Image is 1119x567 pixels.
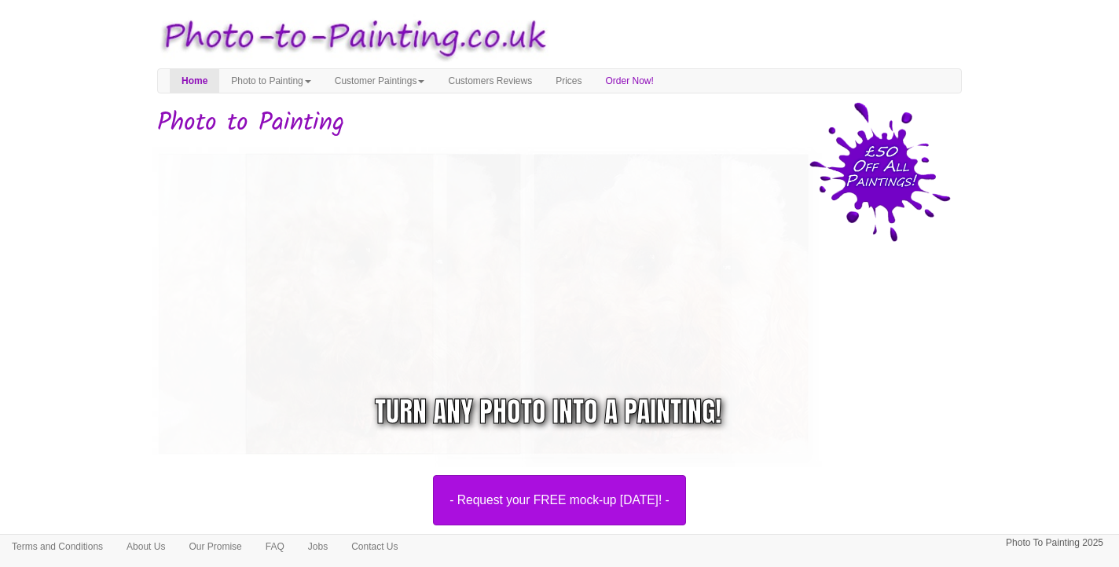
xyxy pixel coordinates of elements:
p: Photo To Painting 2025 [1006,535,1103,551]
a: Customers Reviews [436,69,544,93]
h1: Photo to Painting [157,109,962,137]
a: FAQ [254,535,296,558]
img: Photo to Painting [149,8,552,68]
a: Our Promise [177,535,253,558]
a: Jobs [296,535,339,558]
img: 50 pound price drop [809,102,951,242]
a: Photo to Painting [219,69,322,93]
button: - Request your FREE mock-up [DATE]! - [433,475,686,525]
a: Prices [544,69,593,93]
a: About Us [115,535,177,558]
div: Turn any photo into a painting! [375,392,721,432]
img: monty-small.jpg [233,141,822,467]
a: Contact Us [339,535,409,558]
a: Home [170,69,219,93]
img: Oil painting of a dog [145,141,735,467]
a: Order Now! [594,69,666,93]
a: Customer Paintings [323,69,437,93]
